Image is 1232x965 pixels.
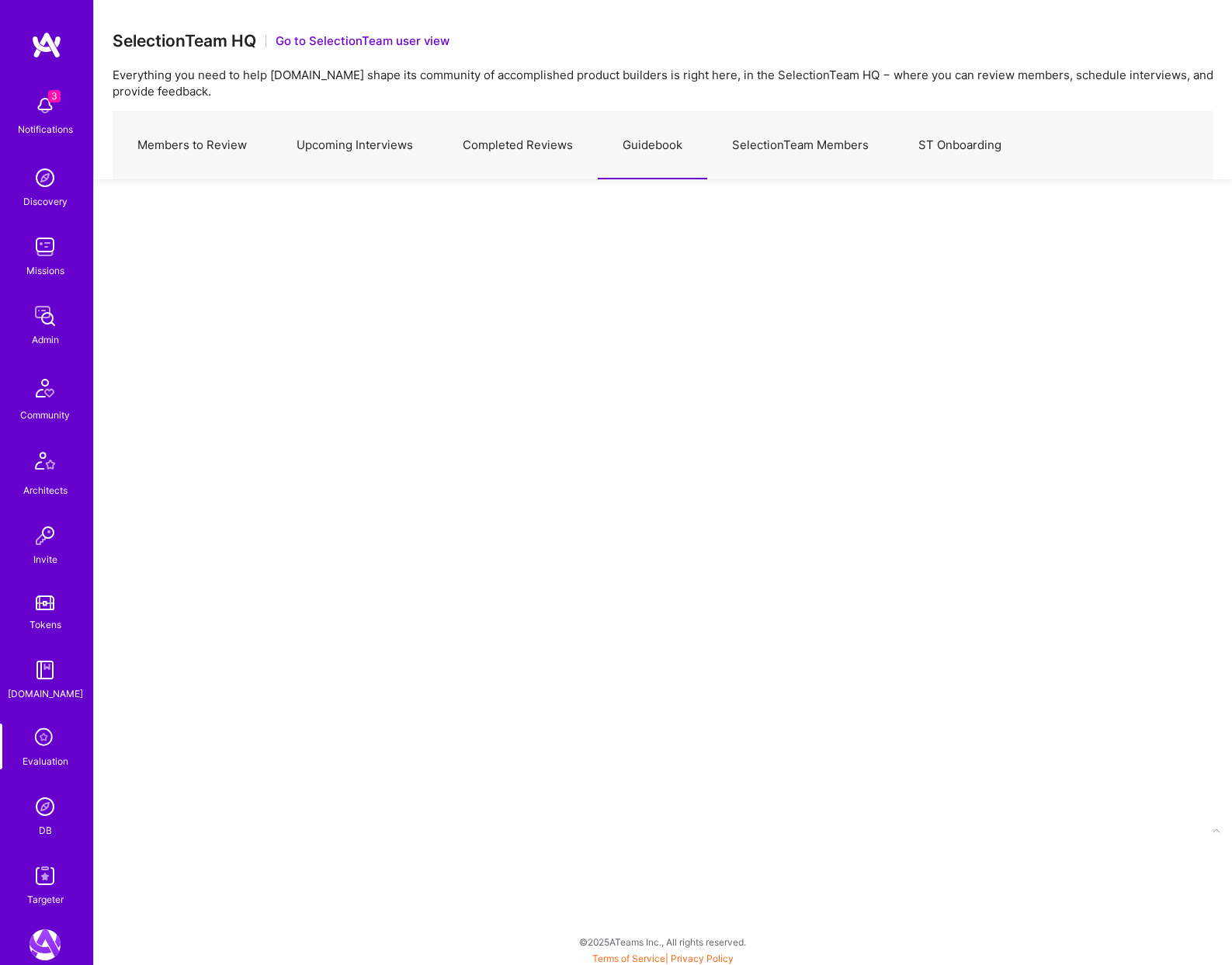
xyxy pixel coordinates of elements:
[29,791,61,822] img: Admin Search
[36,595,54,610] img: tokens
[23,753,68,769] div: Evaluation
[29,162,61,193] img: discovery
[30,724,60,753] i: icon SelectionTeam
[20,407,70,423] div: Community
[29,300,61,332] img: admin teamwork
[48,90,61,102] span: 3
[113,67,1213,99] p: Everything you need to help [DOMAIN_NAME] shape its community of accomplished product builders is...
[29,90,61,121] img: bell
[39,822,52,838] div: DB
[592,953,665,964] a: Terms of Service
[94,179,1232,965] iframe: guidebook
[113,31,256,50] h3: SelectionTeam HQ
[29,520,61,551] img: Invite
[23,482,68,498] div: Architects
[26,262,64,279] div: Missions
[18,121,73,137] div: Notifications
[592,953,734,964] span: |
[26,445,64,482] img: Architects
[93,922,1232,961] div: © 2025 ATeams Inc., All rights reserved.
[23,193,68,210] div: Discovery
[31,31,62,59] img: logo
[32,332,59,348] div: Admin
[27,891,64,908] div: Targeter
[272,112,438,179] a: Upcoming Interviews
[671,953,734,964] a: Privacy Policy
[707,112,894,179] a: SelectionTeam Members
[33,551,57,568] div: Invite
[8,686,83,702] div: [DOMAIN_NAME]
[894,112,1026,179] a: ST Onboarding
[29,616,61,633] div: Tokens
[26,929,64,960] a: A.Team: Leading A.Team's Marketing & DemandGen
[598,112,707,179] a: Guidebook
[276,33,449,49] button: Go to SelectionTeam user view
[438,112,598,179] a: Completed Reviews
[29,654,61,686] img: guide book
[29,231,61,262] img: teamwork
[29,929,61,960] img: A.Team: Leading A.Team's Marketing & DemandGen
[113,112,272,179] a: Members to Review
[26,370,64,407] img: Community
[29,860,61,891] img: Skill Targeter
